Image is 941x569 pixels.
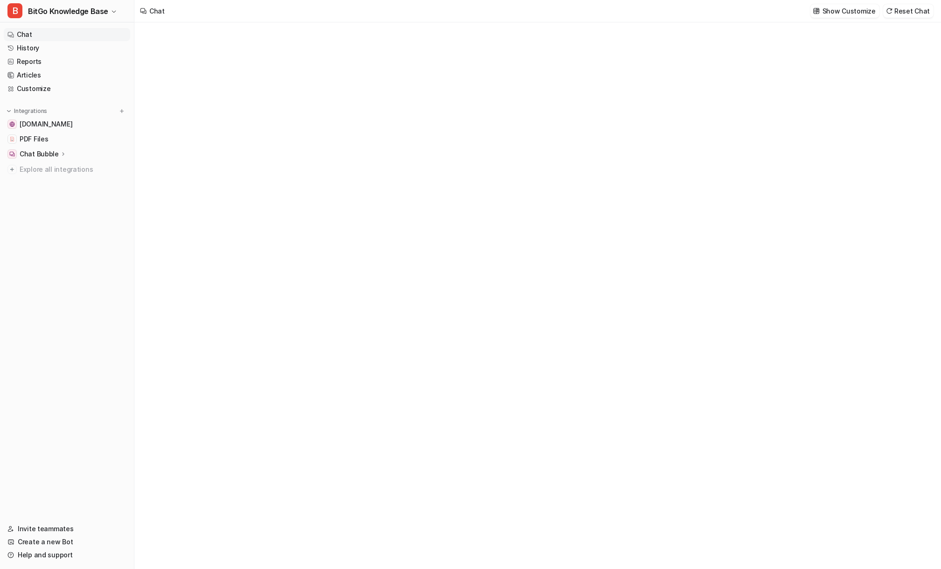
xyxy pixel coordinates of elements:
[822,6,876,16] p: Show Customize
[20,119,72,129] span: [DOMAIN_NAME]
[9,121,15,127] img: www.bitgo.com
[28,5,108,18] span: BitGo Knowledge Base
[119,108,125,114] img: menu_add.svg
[9,136,15,142] img: PDF Files
[4,69,130,82] a: Articles
[4,106,50,116] button: Integrations
[886,7,892,14] img: reset
[20,149,59,159] p: Chat Bubble
[6,108,12,114] img: expand menu
[4,163,130,176] a: Explore all integrations
[810,4,879,18] button: Show Customize
[4,55,130,68] a: Reports
[4,535,130,548] a: Create a new Bot
[813,7,820,14] img: customize
[4,522,130,535] a: Invite teammates
[883,4,934,18] button: Reset Chat
[4,548,130,562] a: Help and support
[7,165,17,174] img: explore all integrations
[4,82,130,95] a: Customize
[7,3,22,18] span: B
[4,28,130,41] a: Chat
[149,6,165,16] div: Chat
[4,42,130,55] a: History
[14,107,47,115] p: Integrations
[4,133,130,146] a: PDF FilesPDF Files
[20,134,48,144] span: PDF Files
[4,118,130,131] a: www.bitgo.com[DOMAIN_NAME]
[9,151,15,157] img: Chat Bubble
[20,162,126,177] span: Explore all integrations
